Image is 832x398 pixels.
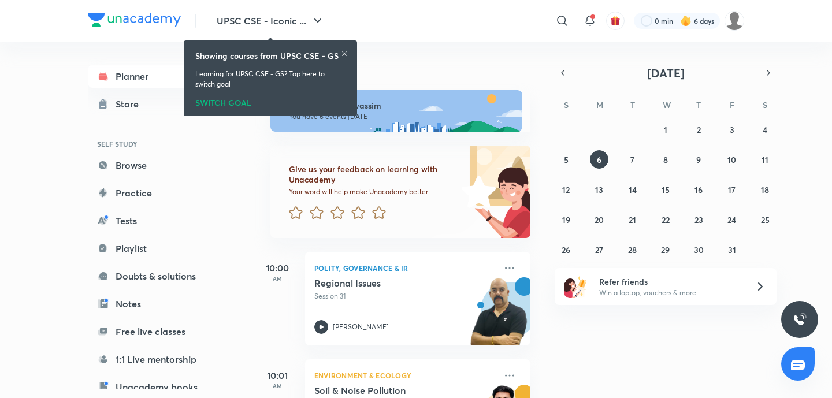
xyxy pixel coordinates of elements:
abbr: October 13, 2025 [595,184,603,195]
abbr: October 14, 2025 [629,184,637,195]
img: Company Logo [88,13,181,27]
button: avatar [606,12,625,30]
span: [DATE] [647,65,685,81]
h5: 10:01 [254,369,300,382]
h6: Showing courses from UPSC CSE - GS [195,50,339,62]
p: [PERSON_NAME] [333,322,389,332]
p: Environment & Ecology [314,369,496,382]
p: Session 31 [314,291,496,302]
img: streak [680,15,692,27]
abbr: October 12, 2025 [562,184,570,195]
abbr: October 10, 2025 [727,154,736,165]
a: Notes [88,292,222,315]
abbr: October 30, 2025 [694,244,704,255]
abbr: October 20, 2025 [595,214,604,225]
p: AM [254,382,300,389]
button: October 2, 2025 [689,120,708,139]
img: unacademy [467,277,530,357]
abbr: Sunday [564,99,569,110]
p: Polity, Governance & IR [314,261,496,275]
button: October 6, 2025 [590,150,608,169]
abbr: October 7, 2025 [630,154,634,165]
img: ttu [793,313,807,326]
abbr: October 17, 2025 [728,184,736,195]
button: October 21, 2025 [623,210,642,229]
button: October 26, 2025 [557,240,575,259]
abbr: October 22, 2025 [662,214,670,225]
abbr: October 23, 2025 [694,214,703,225]
button: October 15, 2025 [656,180,675,199]
img: wassim [725,11,744,31]
abbr: October 19, 2025 [562,214,570,225]
button: October 23, 2025 [689,210,708,229]
button: October 16, 2025 [689,180,708,199]
abbr: October 1, 2025 [664,124,667,135]
button: October 9, 2025 [689,150,708,169]
button: [DATE] [571,65,760,81]
a: Playlist [88,237,222,260]
abbr: October 31, 2025 [728,244,736,255]
button: October 3, 2025 [723,120,741,139]
abbr: Tuesday [630,99,635,110]
button: October 24, 2025 [723,210,741,229]
img: avatar [610,16,621,26]
abbr: October 5, 2025 [564,154,569,165]
abbr: October 24, 2025 [727,214,736,225]
button: October 12, 2025 [557,180,575,199]
abbr: October 26, 2025 [562,244,570,255]
p: Your word will help make Unacademy better [289,187,458,196]
button: October 4, 2025 [756,120,774,139]
abbr: October 16, 2025 [694,184,703,195]
abbr: October 9, 2025 [696,154,701,165]
a: Doubts & solutions [88,265,222,288]
img: afternoon [270,90,522,132]
button: October 1, 2025 [656,120,675,139]
p: AM [254,275,300,282]
a: Tests [88,209,222,232]
button: October 13, 2025 [590,180,608,199]
a: Browse [88,154,222,177]
button: October 27, 2025 [590,240,608,259]
abbr: Thursday [696,99,701,110]
h6: Good afternoon, wassim [289,101,512,111]
button: October 14, 2025 [623,180,642,199]
abbr: October 18, 2025 [761,184,769,195]
div: Store [116,97,146,111]
abbr: October 27, 2025 [595,244,603,255]
abbr: October 2, 2025 [697,124,701,135]
button: October 30, 2025 [689,240,708,259]
button: October 28, 2025 [623,240,642,259]
button: October 20, 2025 [590,210,608,229]
abbr: October 4, 2025 [763,124,767,135]
img: referral [564,275,587,298]
a: Planner [88,65,222,88]
button: October 19, 2025 [557,210,575,229]
abbr: Wednesday [663,99,671,110]
button: October 31, 2025 [723,240,741,259]
button: October 11, 2025 [756,150,774,169]
abbr: October 21, 2025 [629,214,636,225]
abbr: October 25, 2025 [761,214,770,225]
abbr: October 6, 2025 [597,154,601,165]
img: feedback_image [422,146,530,238]
button: UPSC CSE - Iconic ... [210,9,332,32]
abbr: October 3, 2025 [730,124,734,135]
abbr: October 29, 2025 [661,244,670,255]
button: October 25, 2025 [756,210,774,229]
button: October 10, 2025 [723,150,741,169]
button: October 22, 2025 [656,210,675,229]
abbr: Friday [730,99,734,110]
abbr: October 8, 2025 [663,154,668,165]
button: October 17, 2025 [723,180,741,199]
button: October 7, 2025 [623,150,642,169]
h5: 10:00 [254,261,300,275]
abbr: October 15, 2025 [662,184,670,195]
h6: SELF STUDY [88,134,222,154]
p: You have 6 events [DATE] [289,112,512,121]
a: Practice [88,181,222,204]
abbr: October 11, 2025 [762,154,768,165]
h6: Give us your feedback on learning with Unacademy [289,164,458,185]
abbr: Saturday [763,99,767,110]
p: Learning for UPSC CSE - GS? Tap here to switch goal [195,69,346,90]
p: Win a laptop, vouchers & more [599,288,741,298]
